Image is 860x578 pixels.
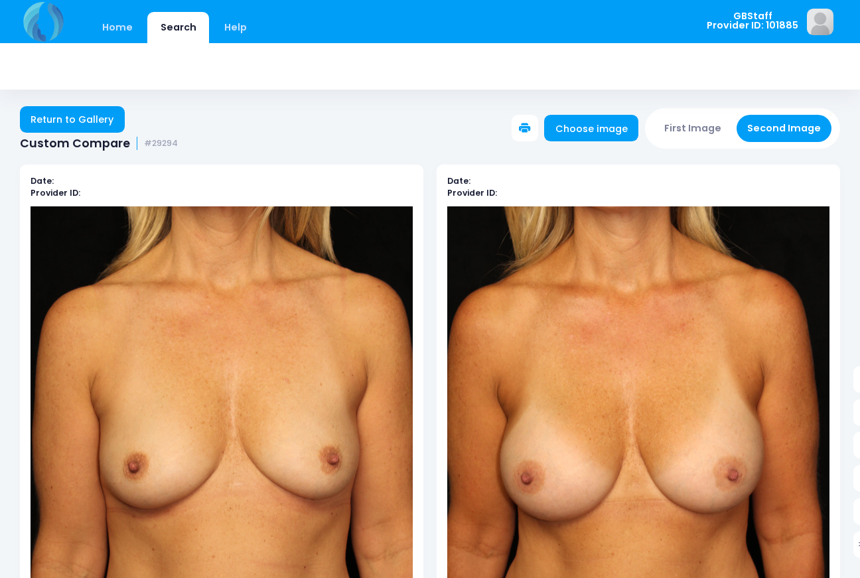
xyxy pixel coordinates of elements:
small: #29294 [144,139,178,149]
a: Search [147,12,209,43]
button: Second Image [737,115,832,142]
a: Return to Gallery [20,106,125,133]
a: Home [89,12,145,43]
b: Date: [447,175,470,186]
b: Date: [31,175,54,186]
span: Custom Compare [20,137,130,151]
b: Provider ID: [447,187,497,198]
b: Provider ID: [31,187,80,198]
a: Help [212,12,260,43]
span: GBStaff Provider ID: 101885 [707,11,798,31]
button: First Image [654,115,733,142]
img: image [807,9,833,35]
a: Choose image [544,115,638,141]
